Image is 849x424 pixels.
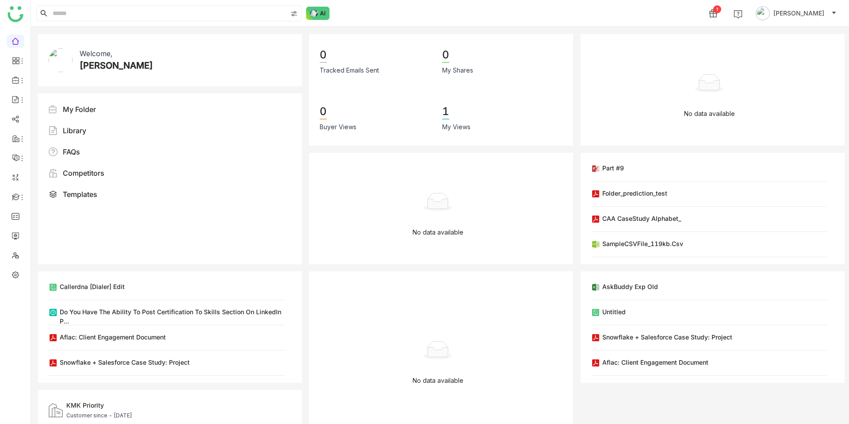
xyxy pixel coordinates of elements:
div: KMK Priority [66,401,132,410]
img: 61307121755ca5673e314e4d [49,48,73,72]
div: SampleCSVFile_119kb.csv [602,239,683,248]
div: 0 [320,104,327,119]
img: avatar [756,6,770,20]
div: 0 [442,48,449,63]
div: Aflac: Client Engagement Document [60,332,166,342]
div: Snowflake + Salesforce Case Study: Project [60,358,190,367]
div: folder_prediction_test [602,189,667,198]
div: AskBuddy Exp old [602,282,658,291]
div: FAQs [63,146,80,157]
div: My Views [442,122,470,132]
div: Do you have the ability to post certification to skills section on LinkedIn p... [60,307,285,326]
div: Competitors [63,168,104,178]
div: Aflac: Client Engagement Document [602,358,708,367]
div: My Folder [63,104,96,115]
img: customers.svg [49,403,63,417]
div: Tracked Emails Sent [320,66,379,75]
p: No data available [413,227,463,237]
div: CAA CaseStudy Alphabet_ [602,214,681,223]
div: Snowflake + Salesforce Case Study: Project [602,332,732,342]
div: 1 [442,104,449,119]
div: Buyer Views [320,122,356,132]
button: [PERSON_NAME] [754,6,838,20]
div: callerdna [dialer] edit [60,282,125,291]
div: Templates [63,189,97,200]
p: No data available [413,376,463,385]
img: logo [8,6,23,22]
div: [PERSON_NAME] [80,59,153,72]
img: help.svg [734,10,742,19]
div: Customer since - [DATE] [66,412,132,420]
div: Part #9 [602,163,624,173]
div: 0 [320,48,327,63]
span: [PERSON_NAME] [773,8,824,18]
div: Untitled [602,307,626,316]
div: 1 [713,5,721,13]
div: Library [63,125,86,136]
img: search-type.svg [291,10,298,17]
div: Welcome, [80,48,112,59]
img: ask-buddy-normal.svg [306,7,330,20]
div: My Shares [442,66,473,75]
p: No data available [684,109,735,119]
